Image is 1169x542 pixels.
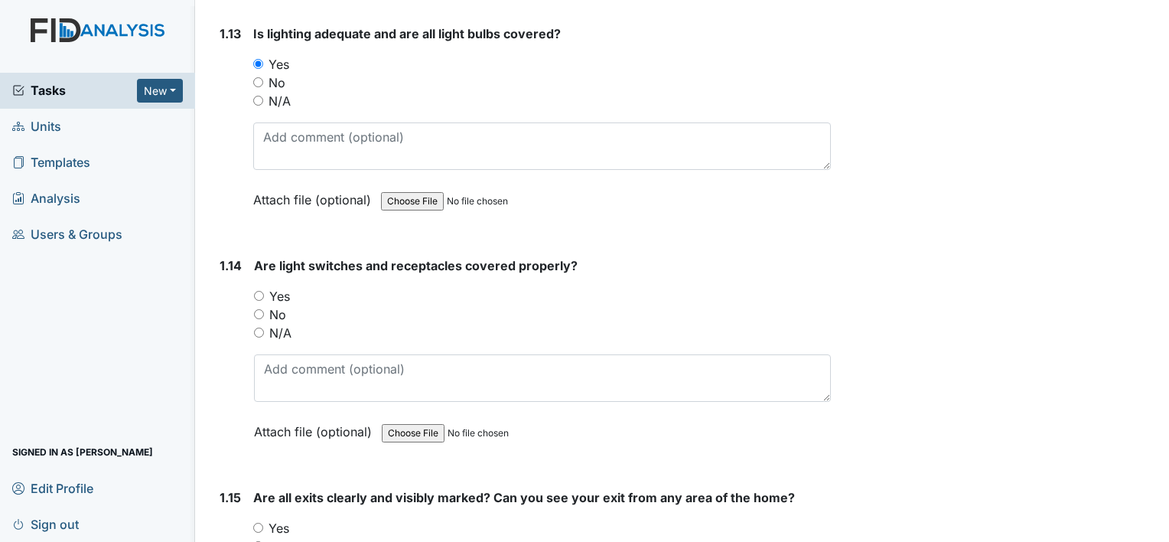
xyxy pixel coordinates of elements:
[12,512,79,536] span: Sign out
[253,77,263,87] input: No
[254,258,578,273] span: Are light switches and receptacles covered properly?
[12,151,90,175] span: Templates
[220,488,241,507] label: 1.15
[12,223,122,247] span: Users & Groups
[12,81,137,100] a: Tasks
[253,490,795,505] span: Are all exits clearly and visibly marked? Can you see your exit from any area of the home?
[269,519,289,537] label: Yes
[12,115,61,139] span: Units
[253,523,263,533] input: Yes
[269,324,291,342] label: N/A
[269,55,289,73] label: Yes
[269,287,290,305] label: Yes
[220,256,242,275] label: 1.14
[269,305,286,324] label: No
[12,187,80,211] span: Analysis
[253,26,561,41] span: Is lighting adequate and are all light bulbs covered?
[253,182,377,209] label: Attach file (optional)
[254,309,264,319] input: No
[269,92,291,110] label: N/A
[12,476,93,500] span: Edit Profile
[12,440,153,464] span: Signed in as [PERSON_NAME]
[254,291,264,301] input: Yes
[254,328,264,338] input: N/A
[220,24,241,43] label: 1.13
[253,59,263,69] input: Yes
[253,96,263,106] input: N/A
[269,73,285,92] label: No
[254,414,378,441] label: Attach file (optional)
[137,79,183,103] button: New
